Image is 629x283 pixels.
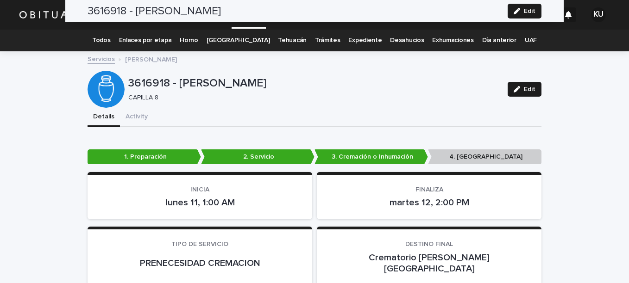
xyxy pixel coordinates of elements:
span: INICIA [190,186,209,193]
a: Desahucios [390,30,424,51]
a: Tehuacán [278,30,307,51]
p: 3616918 - [PERSON_NAME] [128,77,500,90]
p: martes 12, 2:00 PM [328,197,530,208]
div: KU [591,7,606,22]
a: Servicios [88,53,115,64]
span: DESTINO FINAL [405,241,453,247]
p: CAPILLA 8 [128,94,497,102]
span: Edit [524,86,535,92]
a: Horno [180,30,198,51]
span: FINALIZA [415,186,443,193]
a: Trámites [315,30,340,51]
a: [GEOGRAPHIC_DATA] [207,30,270,51]
button: Edit [508,82,541,97]
p: 4. [GEOGRAPHIC_DATA] [428,149,541,165]
a: UAF [525,30,537,51]
img: HUM7g2VNRLqGMmR9WVqf [19,6,93,24]
button: Details [88,108,120,127]
a: Exhumaciones [432,30,473,51]
a: Día anterior [482,30,516,51]
p: lunes 11, 1:00 AM [99,197,301,208]
p: 2. Servicio [201,149,314,165]
a: Expediente [348,30,382,51]
p: 3. Cremación o Inhumación [314,149,428,165]
a: Enlaces por etapa [119,30,172,51]
p: 1. Preparación [88,149,201,165]
p: Crematorio [PERSON_NAME][GEOGRAPHIC_DATA] [328,252,530,274]
button: Activity [120,108,153,127]
p: [PERSON_NAME] [125,54,177,64]
span: TIPO DE SERVICIO [171,241,228,247]
a: Todos [92,30,110,51]
p: PRENECESIDAD CREMACION [99,258,301,269]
